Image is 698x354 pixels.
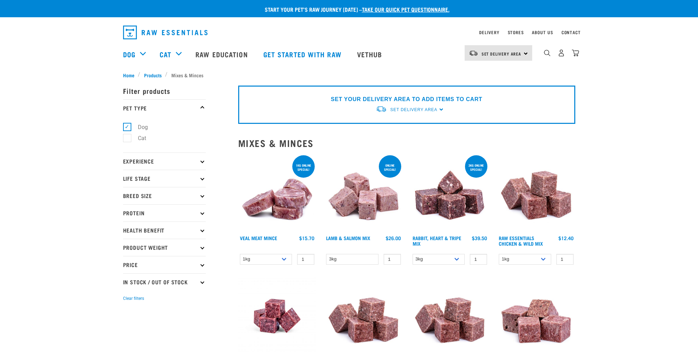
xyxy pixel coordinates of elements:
[123,239,206,256] p: Product Weight
[240,237,277,239] a: Veal Meat Mince
[123,49,135,59] a: Dog
[123,204,206,222] p: Protein
[123,273,206,291] p: In Stock / Out Of Stock
[413,237,461,245] a: Rabbit, Heart & Tripe Mix
[326,237,370,239] a: Lamb & Salmon Mix
[465,160,487,175] div: 3kg online special!
[123,153,206,170] p: Experience
[558,235,574,241] div: $12.40
[123,256,206,273] p: Price
[123,71,575,79] nav: breadcrumbs
[497,154,575,232] img: Pile Of Cubed Chicken Wild Meat Mix
[256,40,350,68] a: Get started with Raw
[292,160,315,175] div: 1kg online special!
[297,254,314,265] input: 1
[123,82,206,99] p: Filter products
[556,254,574,265] input: 1
[160,49,171,59] a: Cat
[376,106,387,113] img: van-moving.png
[472,235,487,241] div: $39.50
[144,71,162,79] span: Products
[123,170,206,187] p: Life Stage
[499,237,543,245] a: Raw Essentials Chicken & Wild Mix
[123,295,144,302] button: Clear filters
[470,254,487,265] input: 1
[482,52,522,55] span: Set Delivery Area
[390,107,437,112] span: Set Delivery Area
[362,8,449,11] a: take our quick pet questionnaire.
[411,154,489,232] img: 1175 Rabbit Heart Tripe Mix 01
[379,160,401,175] div: ONLINE SPECIAL!
[123,26,208,39] img: Raw Essentials Logo
[123,222,206,239] p: Health Benefit
[350,40,391,68] a: Vethub
[238,154,316,232] img: 1160 Veal Meat Mince Medallions 01
[123,71,134,79] span: Home
[386,235,401,241] div: $26.00
[384,254,401,265] input: 1
[558,49,565,57] img: user.png
[238,138,575,148] h2: Mixes & Minces
[118,23,581,42] nav: dropdown navigation
[127,123,151,131] label: Dog
[572,49,579,57] img: home-icon@2x.png
[123,99,206,117] p: Pet Type
[532,31,553,33] a: About Us
[508,31,524,33] a: Stores
[189,40,256,68] a: Raw Education
[469,50,478,56] img: van-moving.png
[562,31,581,33] a: Contact
[544,50,550,56] img: home-icon-1@2x.png
[123,71,138,79] a: Home
[479,31,499,33] a: Delivery
[324,154,403,232] img: 1029 Lamb Salmon Mix 01
[140,71,165,79] a: Products
[127,134,149,142] label: Cat
[123,187,206,204] p: Breed Size
[331,95,482,104] p: SET YOUR DELIVERY AREA TO ADD ITEMS TO CART
[299,235,314,241] div: $15.70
